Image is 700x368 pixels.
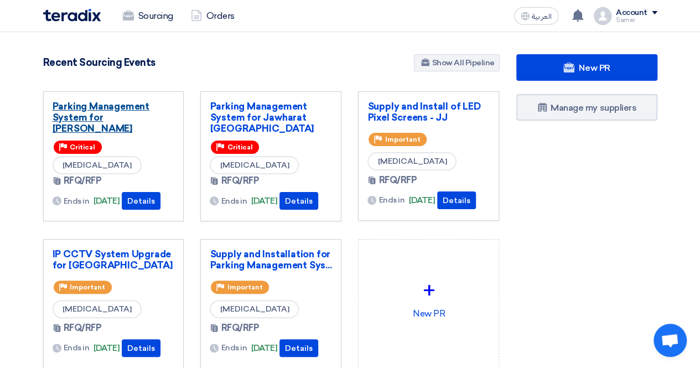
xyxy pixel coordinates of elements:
[94,342,120,355] span: [DATE]
[210,101,332,134] a: Parking Management System for Jawharat [GEOGRAPHIC_DATA]
[53,300,142,318] span: [MEDICAL_DATA]
[70,283,105,291] span: Important
[251,195,277,208] span: [DATE]
[221,342,247,354] span: Ends in
[227,283,262,291] span: Important
[367,248,490,346] div: New PR
[616,17,657,23] div: Samer
[385,136,420,143] span: Important
[579,63,610,73] span: New PR
[221,195,247,207] span: Ends in
[414,54,500,71] a: Show All Pipeline
[210,156,299,174] span: [MEDICAL_DATA]
[378,174,417,187] span: RFQ/RFP
[516,94,657,121] a: Manage my suppliers
[514,7,558,25] button: العربية
[210,300,299,318] span: [MEDICAL_DATA]
[251,342,277,355] span: [DATE]
[378,194,405,206] span: Ends in
[43,9,101,22] img: Teradix logo
[654,324,687,357] div: Open chat
[367,274,490,307] div: +
[122,192,160,210] button: Details
[437,191,476,209] button: Details
[94,195,120,208] span: [DATE]
[64,174,102,188] span: RFQ/RFP
[279,339,318,357] button: Details
[227,143,252,151] span: Critical
[182,4,243,28] a: Orders
[64,322,102,335] span: RFQ/RFP
[221,322,259,335] span: RFQ/RFP
[221,174,259,188] span: RFQ/RFP
[64,195,90,207] span: Ends in
[53,248,175,271] a: IP CCTV System Upgrade for [GEOGRAPHIC_DATA]
[70,143,95,151] span: Critical
[409,194,435,207] span: [DATE]
[114,4,182,28] a: Sourcing
[367,101,490,123] a: Supply and Install of LED Pixel Screens - JJ
[279,192,318,210] button: Details
[616,8,647,18] div: Account
[367,152,457,170] span: [MEDICAL_DATA]
[122,339,160,357] button: Details
[43,56,155,69] h4: Recent Sourcing Events
[53,156,142,174] span: [MEDICAL_DATA]
[53,101,175,134] a: Parking Management System for [PERSON_NAME]
[210,248,332,271] a: Supply and Installation for Parking Management Sys...
[532,13,552,20] span: العربية
[64,342,90,354] span: Ends in
[594,7,611,25] img: profile_test.png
